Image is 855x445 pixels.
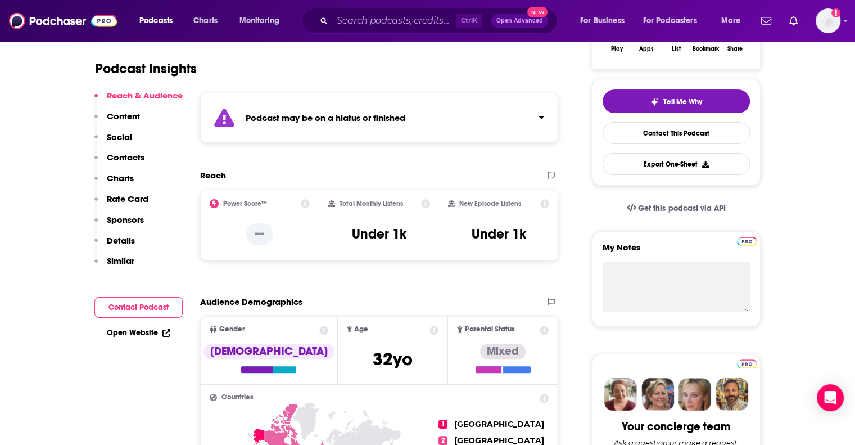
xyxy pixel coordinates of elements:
span: Logged in as megcassidy [816,8,840,33]
button: Reach & Audience [94,90,183,111]
span: Countries [221,394,254,401]
h2: Reach [200,170,226,181]
div: List [672,46,681,52]
button: Open AdvancedNew [491,14,548,28]
button: Contact Podcast [94,297,183,318]
button: open menu [132,12,187,30]
img: Podchaser Pro [737,359,757,368]
h3: Under 1k [472,226,526,242]
button: Export One-Sheet [603,153,750,175]
img: Podchaser Pro [737,237,757,246]
a: Contact This Podcast [603,122,750,144]
h2: Total Monthly Listens [340,200,403,208]
p: Details [107,235,135,246]
img: Jon Profile [716,378,748,411]
svg: Add a profile image [831,8,840,17]
div: Open Intercom Messenger [817,384,844,411]
img: Jules Profile [678,378,711,411]
h1: Podcast Insights [95,60,197,77]
img: Barbara Profile [641,378,674,411]
span: Open Advanced [496,18,543,24]
p: Contacts [107,152,144,163]
span: For Business [580,13,625,29]
span: More [721,13,740,29]
button: open menu [713,12,754,30]
p: Social [107,132,132,142]
span: New [527,7,548,17]
img: tell me why sparkle [650,97,659,106]
p: Charts [107,173,134,183]
a: Pro website [737,358,757,368]
p: -- [246,223,273,245]
button: Sponsors [94,214,144,235]
img: Podchaser - Follow, Share and Rate Podcasts [9,10,117,32]
img: User Profile [816,8,840,33]
span: Parental Status [465,326,515,333]
strong: Podcast may be on a hiatus or finished [246,113,405,123]
span: Monitoring [239,13,279,29]
span: Podcasts [139,13,173,29]
div: Mixed [480,344,526,359]
div: Share [727,46,743,52]
h2: Audience Demographics [200,296,302,307]
button: Content [94,111,140,132]
button: Charts [94,173,134,194]
a: Get this podcast via API [618,195,735,222]
section: Click to expand status details [200,93,559,143]
span: 2 [438,436,447,445]
span: Get this podcast via API [638,204,725,213]
label: My Notes [603,242,750,262]
button: Social [94,132,132,152]
h3: Under 1k [352,226,406,242]
p: Similar [107,255,134,266]
span: Ctrl K [456,14,482,28]
button: Contacts [94,152,144,173]
span: For Podcasters [643,13,697,29]
input: Search podcasts, credits, & more... [332,12,456,30]
div: Apps [639,46,654,52]
h2: Power Score™ [223,200,267,208]
button: Show profile menu [816,8,840,33]
div: Your concierge team [622,420,730,434]
p: Rate Card [107,194,148,204]
button: open menu [572,12,639,30]
a: Show notifications dropdown [785,11,802,30]
a: Charts [186,12,224,30]
a: Show notifications dropdown [757,11,776,30]
span: 32 yo [373,348,413,370]
img: Sydney Profile [604,378,637,411]
button: Similar [94,255,134,276]
span: Charts [193,13,218,29]
span: Tell Me Why [663,97,702,106]
p: Reach & Audience [107,90,183,101]
h2: New Episode Listens [459,200,521,208]
div: Play [611,46,623,52]
div: [DEMOGRAPHIC_DATA] [203,344,334,359]
span: 1 [438,420,447,429]
p: Content [107,111,140,122]
a: Pro website [737,235,757,246]
span: Gender [219,326,245,333]
div: Search podcasts, credits, & more... [312,8,568,34]
button: open menu [636,12,713,30]
span: [GEOGRAPHIC_DATA] [454,419,544,429]
div: Bookmark [692,46,718,52]
p: Sponsors [107,214,144,225]
span: Age [354,326,368,333]
button: Details [94,235,135,256]
button: tell me why sparkleTell Me Why [603,89,750,113]
button: open menu [232,12,294,30]
button: Rate Card [94,194,148,214]
a: Open Website [107,328,170,338]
